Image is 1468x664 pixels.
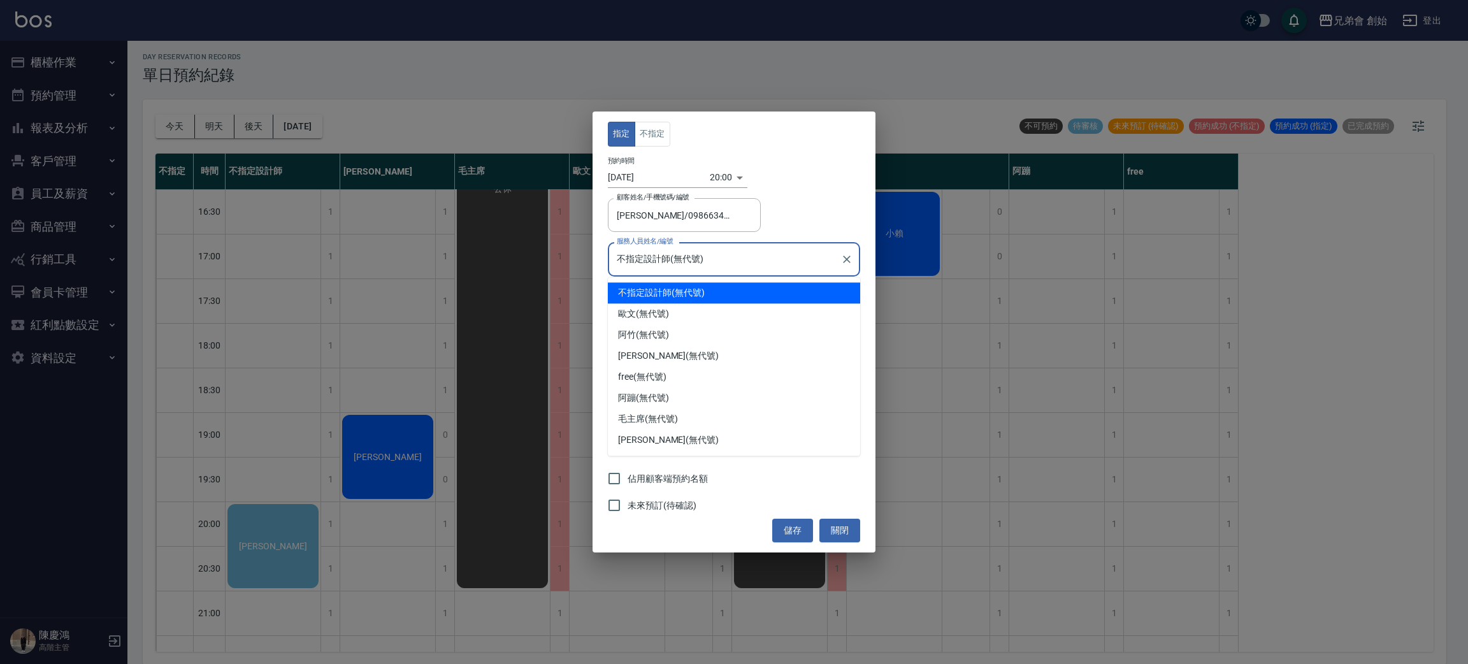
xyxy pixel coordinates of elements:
span: [PERSON_NAME] [618,349,686,363]
div: (無代號) [608,429,860,451]
div: (無代號) [608,366,860,387]
label: 預約時間 [608,156,635,166]
div: (無代號) [608,303,860,324]
span: 未來預訂(待確認) [628,499,696,512]
button: Clear [838,250,856,268]
button: 關閉 [819,519,860,542]
span: 歐文 [618,307,636,321]
button: 不指定 [635,122,670,147]
label: 顧客姓名/手機號碼/編號 [617,192,689,202]
span: free [618,370,633,384]
span: 佔用顧客端預約名額 [628,472,708,486]
div: (無代號) [608,345,860,366]
button: 指定 [608,122,635,147]
input: Choose date, selected date is 2025-08-17 [608,167,710,188]
div: (無代號) [608,387,860,408]
span: 阿蹦 [618,391,636,405]
div: (無代號) [608,282,860,303]
label: 服務人員姓名/編號 [617,236,673,246]
span: 毛主席 [618,412,645,426]
span: 不指定設計師 [618,286,672,300]
div: (無代號) [608,324,860,345]
button: 儲存 [772,519,813,542]
span: [PERSON_NAME] [618,433,686,447]
div: 20:00 [710,167,732,188]
div: (無代號) [608,408,860,429]
span: 阿竹 [618,328,636,342]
